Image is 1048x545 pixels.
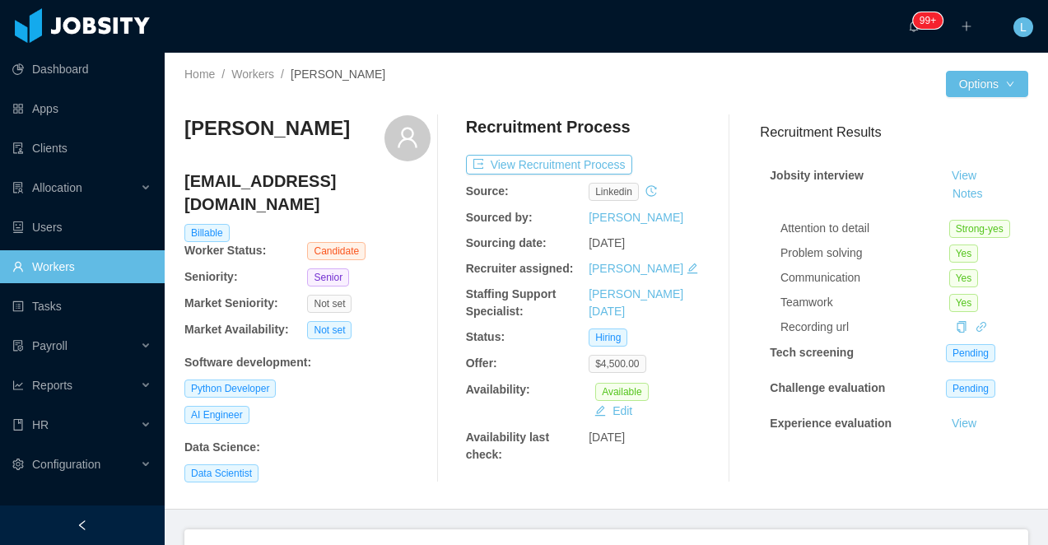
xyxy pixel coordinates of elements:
span: AI Engineer [184,406,249,424]
a: View [946,417,982,430]
b: Worker Status: [184,244,266,257]
a: View [946,169,982,182]
span: L [1020,17,1027,37]
a: [PERSON_NAME][DATE] [589,287,683,318]
a: icon: link [976,320,987,333]
i: icon: line-chart [12,380,24,391]
b: Market Availability: [184,323,289,336]
b: Sourced by: [466,211,533,224]
b: Data Science : [184,440,260,454]
h4: Recruitment Process [466,115,631,138]
a: icon: profileTasks [12,290,151,323]
span: Candidate [307,242,366,260]
span: Payroll [32,339,68,352]
b: Seniority: [184,270,238,283]
span: Allocation [32,181,82,194]
button: icon: editEdit [588,401,639,421]
i: icon: link [976,321,987,333]
a: icon: exportView Recruitment Process [466,158,632,171]
span: Pending [946,380,995,398]
span: Reports [32,379,72,392]
h3: [PERSON_NAME] [184,115,350,142]
span: Not set [307,295,352,313]
button: Optionsicon: down [946,71,1028,97]
h3: Recruitment Results [760,122,1028,142]
span: $4,500.00 [589,355,645,373]
sup: 577 [913,12,943,29]
i: icon: user [396,126,419,149]
b: Availability last check: [466,431,549,461]
div: Problem solving [780,245,949,262]
div: Teamwork [780,294,949,311]
a: icon: userWorkers [12,250,151,283]
a: icon: pie-chartDashboard [12,53,151,86]
span: [PERSON_NAME] [291,68,385,81]
span: Yes [949,245,979,263]
strong: Challenge evaluation [770,381,885,394]
b: Market Seniority: [184,296,278,310]
i: icon: bell [908,21,920,32]
span: Billable [184,224,230,242]
span: Configuration [32,458,100,471]
i: icon: edit [687,263,698,274]
span: [DATE] [589,236,625,249]
a: Workers [231,68,274,81]
b: Status: [466,330,505,343]
b: Sourcing date: [466,236,547,249]
span: Pending [946,344,995,362]
b: Staffing Support Specialist: [466,287,557,318]
div: Communication [780,269,949,286]
b: Software development : [184,356,311,369]
span: Senior [307,268,349,286]
i: icon: plus [961,21,972,32]
span: / [281,68,284,81]
a: icon: auditClients [12,132,151,165]
span: Yes [949,294,979,312]
b: Availability: [466,383,530,396]
h4: [EMAIL_ADDRESS][DOMAIN_NAME] [184,170,431,216]
span: Hiring [589,328,627,347]
span: Data Scientist [184,464,259,482]
span: linkedin [589,183,639,201]
button: Notes [946,184,990,204]
i: icon: solution [12,182,24,193]
span: Strong-yes [949,220,1010,238]
span: / [221,68,225,81]
a: [PERSON_NAME] [589,262,683,275]
div: Recording url [780,319,949,336]
div: Attention to detail [780,220,949,237]
div: Copy [956,319,967,336]
b: Offer: [466,356,497,370]
strong: Jobsity interview [770,169,864,182]
a: icon: appstoreApps [12,92,151,125]
i: icon: history [645,185,657,197]
span: Yes [949,269,979,287]
b: Recruiter assigned: [466,262,574,275]
span: [DATE] [589,431,625,444]
button: Notes [946,432,990,452]
button: icon: exportView Recruitment Process [466,155,632,175]
i: icon: setting [12,459,24,470]
i: icon: copy [956,321,967,333]
i: icon: book [12,419,24,431]
span: Python Developer [184,380,276,398]
strong: Experience evaluation [770,417,892,430]
i: icon: file-protect [12,340,24,352]
b: Source: [466,184,509,198]
a: Home [184,68,215,81]
a: icon: robotUsers [12,211,151,244]
span: Not set [307,321,352,339]
a: [PERSON_NAME] [589,211,683,224]
span: HR [32,418,49,431]
strong: Tech screening [770,346,854,359]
